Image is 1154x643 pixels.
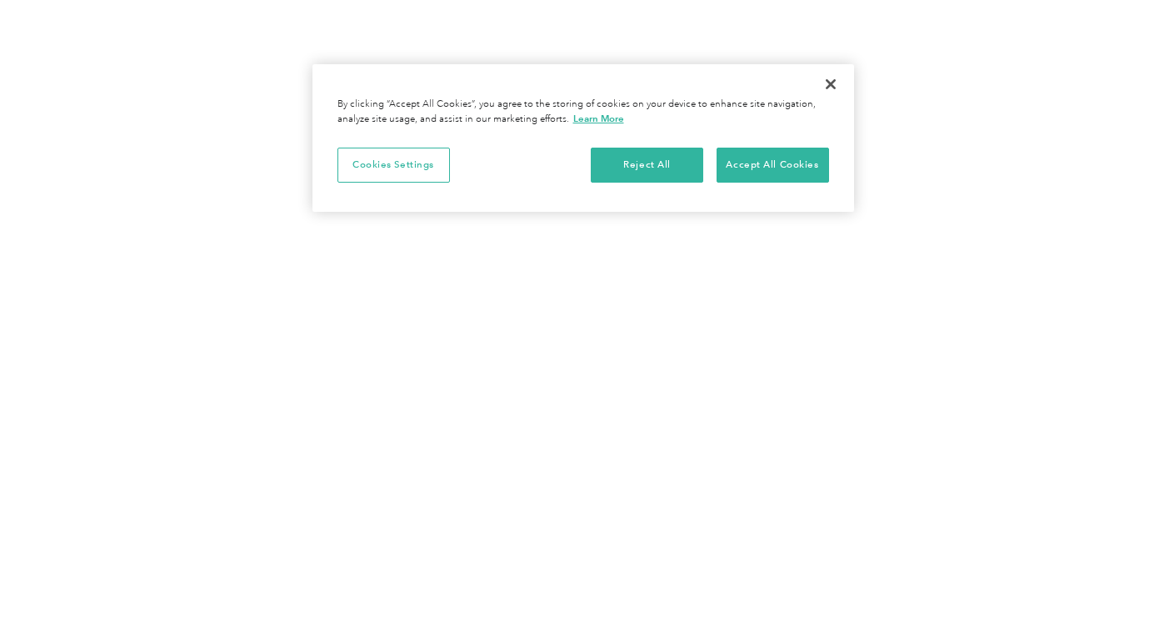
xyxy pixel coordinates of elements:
div: Privacy [312,64,854,212]
button: Accept All Cookies [717,148,829,183]
button: Reject All [591,148,703,183]
div: By clicking “Accept All Cookies”, you agree to the storing of cookies on your device to enhance s... [337,98,829,127]
div: Cookie banner [312,64,854,212]
button: Cookies Settings [337,148,450,183]
a: More information about your privacy, opens in a new tab [573,113,624,124]
button: Close [812,66,849,103]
